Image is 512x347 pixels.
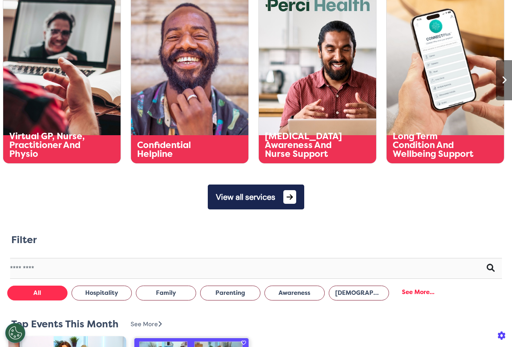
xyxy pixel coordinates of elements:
[265,132,347,158] div: [MEDICAL_DATA] Awareness And Nurse Support
[5,323,25,343] button: Open Preferences
[136,286,196,300] button: Family
[9,132,91,158] div: Virtual GP, Nurse, Practitioner And Physio
[329,286,389,300] button: [DEMOGRAPHIC_DATA] Health
[11,234,37,246] h2: Filter
[393,285,443,300] div: See More...
[7,286,68,300] button: All
[131,320,162,329] div: See More
[137,141,219,158] div: Confidential Helpline
[11,319,119,330] h2: Top Events This Month
[200,286,260,300] button: Parenting
[208,185,304,209] button: View all services
[72,286,132,300] button: Hospitality
[264,286,325,300] button: Awareness
[393,132,475,158] div: Long Term Condition And Wellbeing Support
